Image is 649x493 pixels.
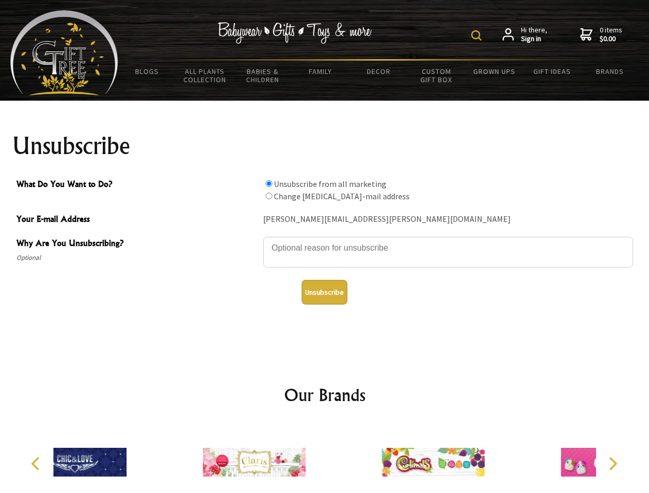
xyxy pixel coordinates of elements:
strong: $0.00 [600,34,622,44]
div: [PERSON_NAME][EMAIL_ADDRESS][PERSON_NAME][DOMAIN_NAME] [263,212,633,227]
span: What Do You Want to Do? [16,178,258,193]
button: Unsubscribe [302,280,347,305]
span: Hi there, [521,26,547,44]
img: Babywear - Gifts - Toys & more [218,22,372,44]
label: Change [MEDICAL_DATA]-mail address [274,191,410,201]
a: Custom Gift Box [407,61,466,90]
span: Optional [16,252,258,264]
h1: Unsubscribe [12,134,637,158]
input: What Do You Want to Do? [266,180,272,187]
a: Brands [581,61,639,82]
a: Grown Ups [465,61,523,82]
a: 0 items$0.00 [580,26,622,44]
span: Your E-mail Address [16,213,258,227]
input: What Do You Want to Do? [266,193,272,199]
strong: Sign in [521,34,547,44]
button: Next [601,452,624,475]
textarea: Why Are You Unsubscribing? [263,237,633,268]
a: Hi there,Sign in [503,26,547,44]
button: Previous [26,452,48,475]
a: Family [292,61,350,82]
a: Decor [349,61,407,82]
a: Gift Ideas [523,61,581,82]
span: 0 items [600,25,622,44]
img: Babyware - Gifts - Toys and more... [10,10,118,96]
a: Babies & Children [234,61,292,90]
h2: Our Brands [21,383,629,407]
img: product search [471,30,481,41]
span: Why Are You Unsubscribing? [16,237,258,252]
a: All Plants Collection [176,61,234,90]
a: BLOGS [118,61,176,82]
label: Unsubscribe from all marketing [274,179,386,189]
